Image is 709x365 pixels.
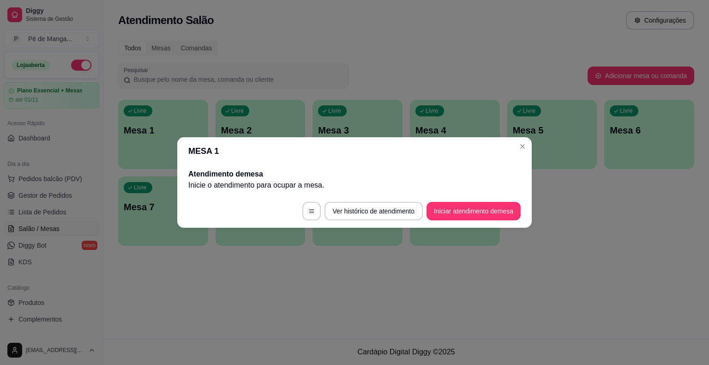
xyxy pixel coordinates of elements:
[515,139,530,154] button: Close
[324,202,423,220] button: Ver histórico de atendimento
[188,180,521,191] p: Inicie o atendimento para ocupar a mesa .
[177,137,532,165] header: MESA 1
[188,169,521,180] h2: Atendimento de mesa
[427,202,521,220] button: Iniciar atendimento demesa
